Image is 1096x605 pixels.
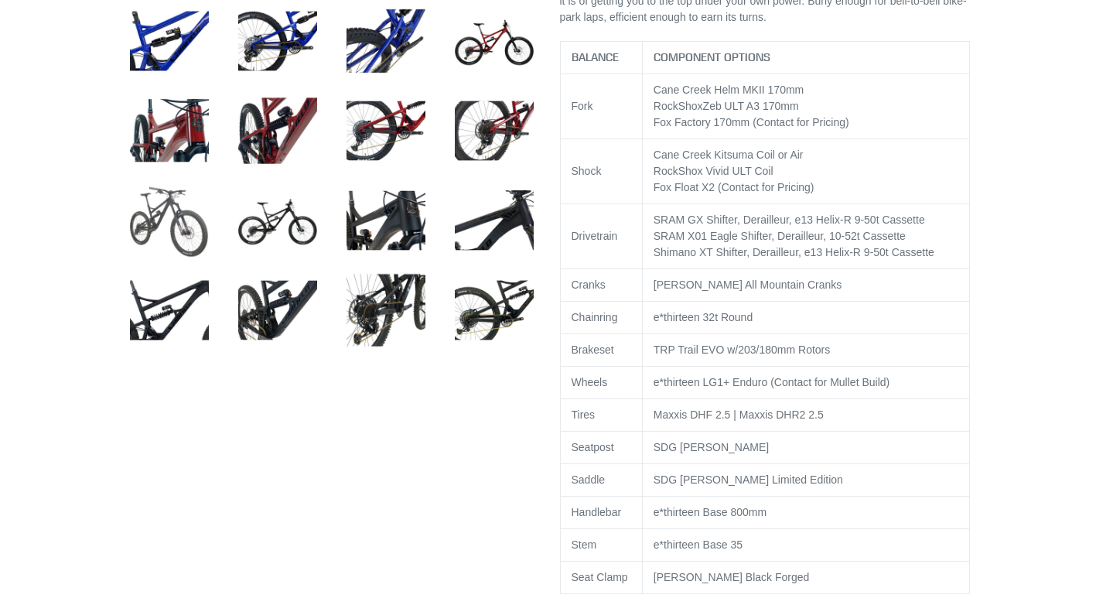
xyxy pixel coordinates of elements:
td: Shock [560,138,642,203]
th: COMPONENT OPTIONS [642,41,969,73]
th: BALANCE [560,41,642,73]
td: e*thirteen Base 800mm [642,496,969,528]
img: Load image into Gallery viewer, BALANCE - Complete Bike [343,268,428,353]
td: Fork [560,73,642,138]
td: Seat Clamp [560,561,642,593]
img: Load image into Gallery viewer, BALANCE - Complete Bike [343,178,428,263]
td: Stem [560,528,642,561]
span: Cane Creek Helm MKII 170mm [654,84,804,96]
img: Load image into Gallery viewer, BALANCE - Complete Bike [452,268,537,353]
td: TRP Trail EVO w/203/180mm Rotors [642,333,969,366]
img: Load image into Gallery viewer, BALANCE - Complete Bike [235,268,320,353]
td: SDG [PERSON_NAME] [642,431,969,463]
td: SRAM GX Shifter, Derailleur, e13 Helix-R 9-50t Cassette SRAM X01 Eagle Shifter, Derailleur, 10-52... [642,203,969,268]
td: e*thirteen LG1+ Enduro (Contact for Mullet Build) [642,366,969,398]
img: Load image into Gallery viewer, BALANCE - Complete Bike [235,178,320,263]
td: e*thirteen 32t Round [642,301,969,333]
td: SDG [PERSON_NAME] Limited Edition [642,463,969,496]
td: Tires [560,398,642,431]
td: Drivetrain [560,203,642,268]
td: Maxxis DHF 2.5 | Maxxis DHR2 2.5 [642,398,969,431]
td: [PERSON_NAME] All Mountain Cranks [642,268,969,301]
img: Load image into Gallery viewer, BALANCE - Complete Bike [452,88,537,173]
img: Load image into Gallery viewer, BALANCE - Complete Bike [235,88,320,173]
td: Brakeset [560,333,642,366]
td: [PERSON_NAME] Black Forged [642,561,969,593]
td: Saddle [560,463,642,496]
td: Seatpost [560,431,642,463]
img: Load image into Gallery viewer, BALANCE - Complete Bike [343,88,428,173]
td: Chainring [560,301,642,333]
img: Load image into Gallery viewer, BALANCE - Complete Bike [127,268,212,353]
img: Load image into Gallery viewer, BALANCE - Complete Bike [127,178,212,263]
td: Wheels [560,366,642,398]
p: Cane Creek Kitsuma Coil or Air RockShox Vivid ULT Coil Fox Float X2 (Contact for Pricing) [654,147,958,196]
td: Handlebar [560,496,642,528]
img: Load image into Gallery viewer, BALANCE - Complete Bike [452,178,537,263]
td: Cranks [560,268,642,301]
td: e*thirteen Base 35 [642,528,969,561]
td: RockShox mm Fox Factory 170mm (Contact for Pricing) [642,73,969,138]
span: Zeb ULT A3 170 [703,100,781,112]
img: Load image into Gallery viewer, BALANCE - Complete Bike [127,88,212,173]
